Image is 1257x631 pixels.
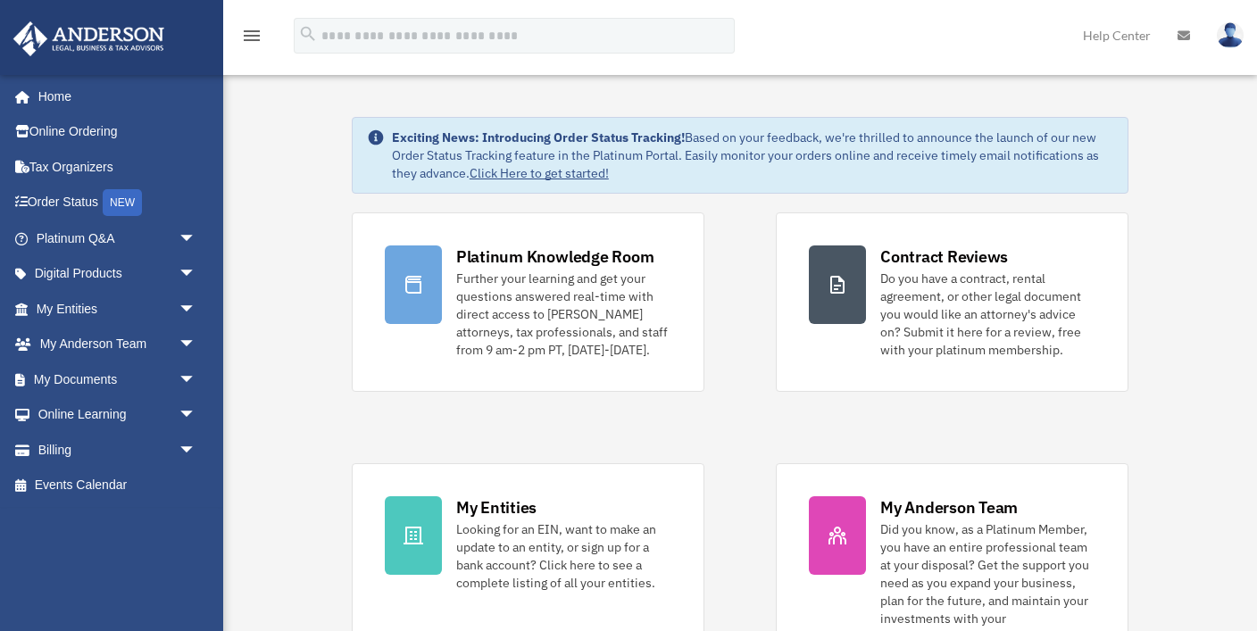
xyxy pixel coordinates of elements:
[241,25,262,46] i: menu
[179,397,214,434] span: arrow_drop_down
[392,129,685,145] strong: Exciting News: Introducing Order Status Tracking!
[103,189,142,216] div: NEW
[179,327,214,363] span: arrow_drop_down
[776,212,1128,392] a: Contract Reviews Do you have a contract, rental agreement, or other legal document you would like...
[1217,22,1244,48] img: User Pic
[179,220,214,257] span: arrow_drop_down
[179,256,214,293] span: arrow_drop_down
[12,149,223,185] a: Tax Organizers
[241,31,262,46] a: menu
[470,165,609,181] a: Click Here to get started!
[179,361,214,398] span: arrow_drop_down
[12,468,223,503] a: Events Calendar
[179,432,214,469] span: arrow_drop_down
[456,245,654,268] div: Platinum Knowledge Room
[12,185,223,221] a: Order StatusNEW
[12,114,223,150] a: Online Ordering
[456,270,671,359] div: Further your learning and get your questions answered real-time with direct access to [PERSON_NAM...
[880,270,1095,359] div: Do you have a contract, rental agreement, or other legal document you would like an attorney's ad...
[456,520,671,592] div: Looking for an EIN, want to make an update to an entity, or sign up for a bank account? Click her...
[12,220,223,256] a: Platinum Q&Aarrow_drop_down
[880,245,1008,268] div: Contract Reviews
[12,256,223,292] a: Digital Productsarrow_drop_down
[179,291,214,328] span: arrow_drop_down
[298,24,318,44] i: search
[456,496,537,519] div: My Entities
[12,291,223,327] a: My Entitiesarrow_drop_down
[352,212,704,392] a: Platinum Knowledge Room Further your learning and get your questions answered real-time with dire...
[12,361,223,397] a: My Documentsarrow_drop_down
[8,21,170,56] img: Anderson Advisors Platinum Portal
[12,397,223,433] a: Online Learningarrow_drop_down
[12,79,214,114] a: Home
[392,129,1113,182] div: Based on your feedback, we're thrilled to announce the launch of our new Order Status Tracking fe...
[880,496,1018,519] div: My Anderson Team
[12,432,223,468] a: Billingarrow_drop_down
[12,327,223,362] a: My Anderson Teamarrow_drop_down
